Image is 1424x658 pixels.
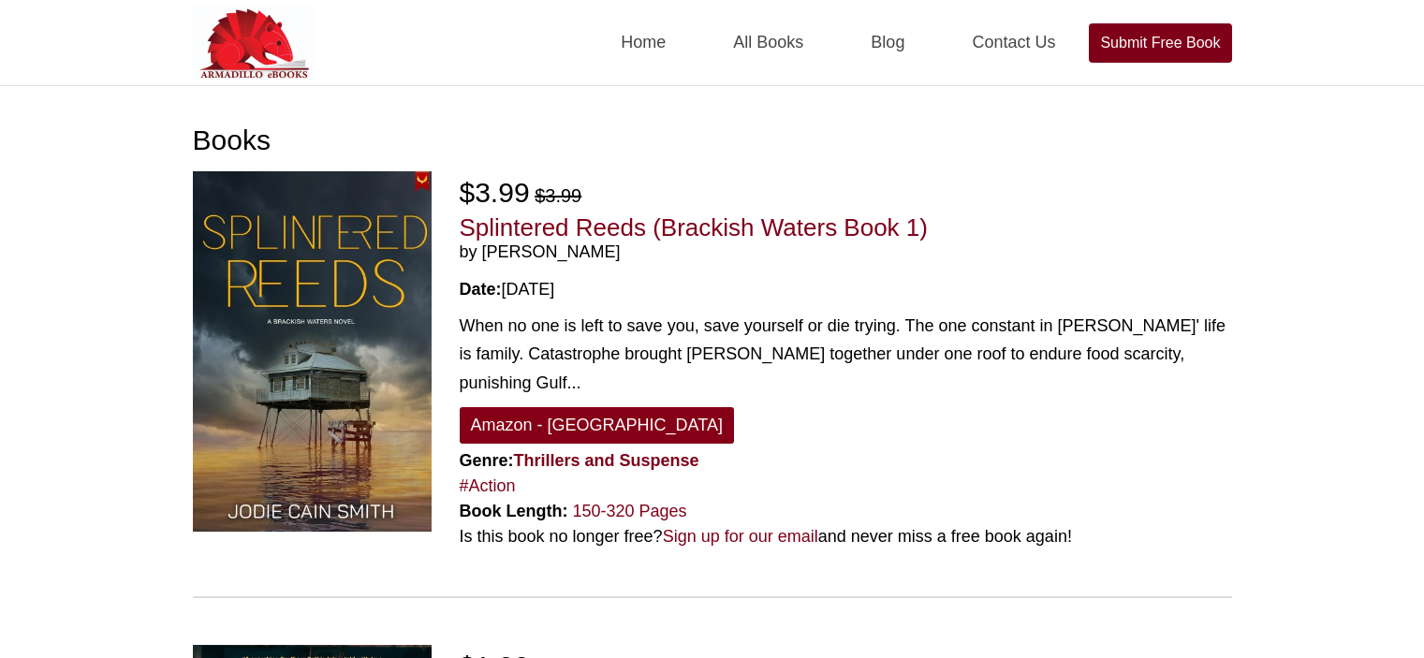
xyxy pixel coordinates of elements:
img: Armadilloebooks [193,6,315,80]
del: $3.99 [535,185,581,206]
div: When no one is left to save you, save yourself or die trying. The one constant in [PERSON_NAME]' ... [460,312,1232,398]
a: 150-320 Pages [573,502,687,520]
div: [DATE] [460,277,1232,302]
strong: Genre: [460,451,699,470]
strong: Date: [460,280,502,299]
h1: Books [193,124,1232,157]
img: Splintered Reeds (Brackish Waters Book 1) [193,171,432,532]
span: by [PERSON_NAME] [460,242,1232,263]
a: Thrillers and Suspense [514,451,699,470]
a: #Action [460,476,516,495]
a: Splintered Reeds (Brackish Waters Book 1) [460,213,928,241]
a: Amazon - [GEOGRAPHIC_DATA] [460,407,734,444]
a: Submit Free Book [1089,23,1231,63]
a: Sign up for our email [663,527,818,546]
span: $3.99 [460,177,530,208]
strong: Book Length: [460,502,568,520]
div: Is this book no longer free? and never miss a free book again! [460,524,1232,549]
